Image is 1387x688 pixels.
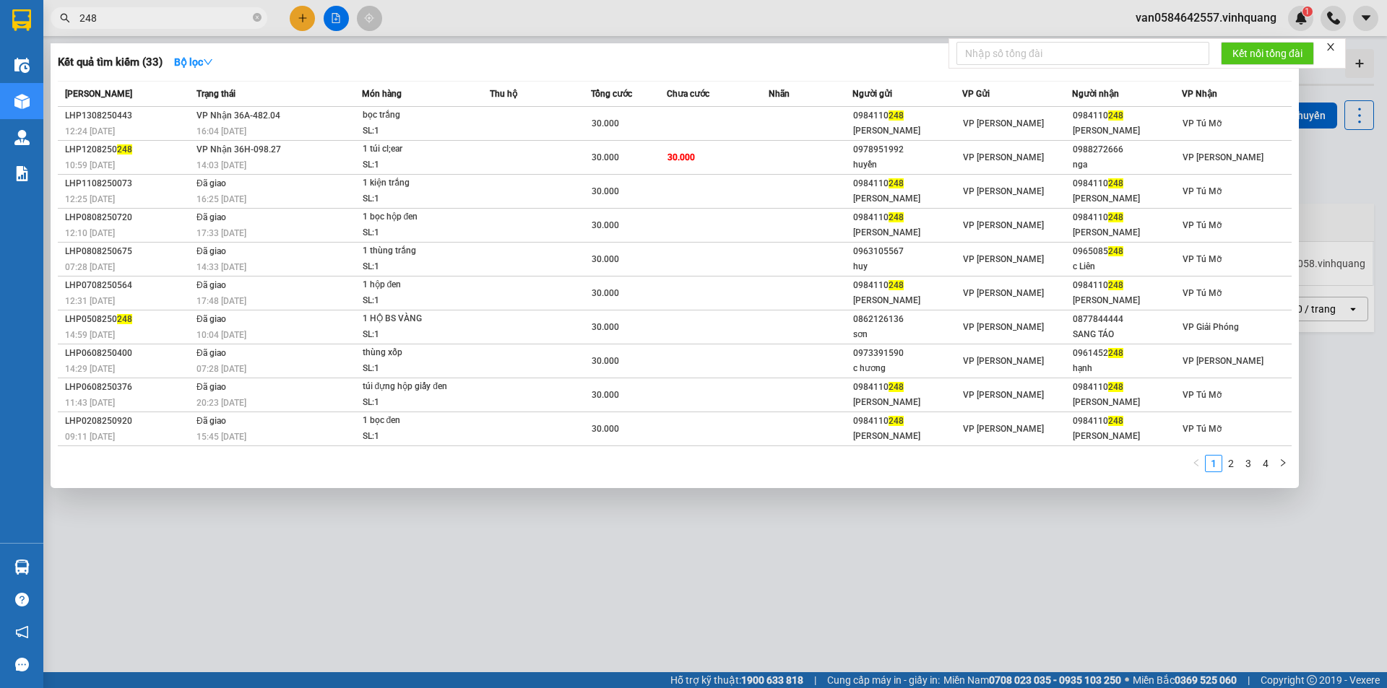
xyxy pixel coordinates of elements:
[362,89,402,99] span: Món hàng
[963,186,1044,196] span: VP [PERSON_NAME]
[363,379,471,395] div: túi đựng hộp giấy đen
[1073,278,1181,293] div: 0984110
[592,322,619,332] span: 30.000
[196,110,280,121] span: VP Nhận 36A-482.04
[592,288,619,298] span: 30.000
[363,243,471,259] div: 1 thùng trắng
[853,361,962,376] div: c hương
[963,390,1044,400] span: VP [PERSON_NAME]
[1183,152,1263,162] span: VP [PERSON_NAME]
[363,395,471,411] div: SL: 1
[196,314,226,324] span: Đã giao
[363,259,471,275] div: SL: 1
[1222,455,1240,472] li: 2
[1183,220,1222,230] span: VP Tú Mỡ
[196,416,226,426] span: Đã giao
[1108,382,1123,392] span: 248
[196,330,246,340] span: 10:04 [DATE]
[363,209,471,225] div: 1 bọc hộp đen
[60,13,70,23] span: search
[963,288,1044,298] span: VP [PERSON_NAME]
[1279,458,1287,467] span: right
[1073,327,1181,342] div: SANG TÁO
[65,126,115,136] span: 12:24 [DATE]
[196,228,246,238] span: 17:33 [DATE]
[1073,414,1181,429] div: 0984110
[65,108,192,123] div: LHP1308250443
[65,228,115,238] span: 12:10 [DATE]
[65,176,192,191] div: LHP1108250073
[853,259,962,274] div: huy
[1073,108,1181,123] div: 0984110
[1183,186,1222,196] span: VP Tú Mỡ
[196,160,246,170] span: 14:03 [DATE]
[1108,280,1123,290] span: 248
[117,144,132,154] span: 248
[1240,455,1257,472] li: 3
[196,178,226,188] span: Đã giao
[1192,458,1201,467] span: left
[363,141,471,157] div: 1 túi cl;ear
[1073,395,1181,410] div: [PERSON_NAME]
[592,424,619,434] span: 30.000
[962,89,990,99] span: VP Gửi
[853,429,962,444] div: [PERSON_NAME]
[490,89,517,99] span: Thu hộ
[65,312,192,327] div: LHP0508250
[769,89,790,99] span: Nhãn
[1073,123,1181,139] div: [PERSON_NAME]
[853,123,962,139] div: [PERSON_NAME]
[1205,455,1222,472] li: 1
[592,390,619,400] span: 30.000
[1108,348,1123,358] span: 248
[253,13,262,22] span: close-circle
[592,186,619,196] span: 30.000
[65,346,192,361] div: LHP0608250400
[963,152,1044,162] span: VP [PERSON_NAME]
[1257,455,1274,472] li: 4
[889,178,904,188] span: 248
[363,293,471,309] div: SL: 1
[363,277,471,293] div: 1 hộp đen
[1183,322,1239,332] span: VP Giải Phóng
[592,220,619,230] span: 30.000
[196,194,246,204] span: 16:25 [DATE]
[1232,45,1302,61] span: Kết nối tổng đài
[1073,244,1181,259] div: 0965085
[1183,424,1222,434] span: VP Tú Mỡ
[363,108,471,123] div: bọc trắng
[853,210,962,225] div: 0984110
[363,345,471,361] div: thùng xốp
[196,246,226,256] span: Đã giao
[963,220,1044,230] span: VP [PERSON_NAME]
[956,42,1209,65] input: Nhập số tổng đài
[852,89,892,99] span: Người gửi
[963,356,1044,366] span: VP [PERSON_NAME]
[14,166,30,181] img: solution-icon
[1073,346,1181,361] div: 0961452
[1183,254,1222,264] span: VP Tú Mỡ
[889,110,904,121] span: 248
[853,157,962,173] div: huyền
[196,364,246,374] span: 07:28 [DATE]
[853,293,962,308] div: [PERSON_NAME]
[1073,312,1181,327] div: 0877844444
[65,330,115,340] span: 14:59 [DATE]
[79,10,250,26] input: Tìm tên, số ĐT hoặc mã đơn
[363,311,471,327] div: 1 HỘ BS VÀNG
[15,658,29,671] span: message
[1188,455,1205,472] li: Previous Page
[363,361,471,377] div: SL: 1
[1072,89,1119,99] span: Người nhận
[592,152,619,162] span: 30.000
[196,432,246,442] span: 15:45 [DATE]
[15,625,29,639] span: notification
[1073,429,1181,444] div: [PERSON_NAME]
[1073,259,1181,274] div: c Liên
[196,296,246,306] span: 17:48 [DATE]
[667,152,695,162] span: 30.000
[14,130,30,145] img: warehouse-icon
[253,12,262,25] span: close-circle
[591,89,632,99] span: Tổng cước
[1108,246,1123,256] span: 248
